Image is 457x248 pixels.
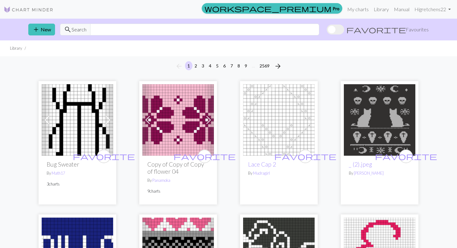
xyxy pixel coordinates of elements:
[406,26,429,33] span: Favourites
[375,151,437,161] span: favorite
[192,61,200,70] button: 2
[42,84,113,156] img: Bug Sweater
[298,149,312,163] button: favourite
[349,170,410,176] p: By
[272,61,284,71] button: Next
[47,161,108,168] h2: Bug Sweater
[344,84,415,156] img: _ (2).jpeg
[147,161,209,175] h2: Copy of Copy of Copy of flower 04
[147,177,209,183] p: By
[257,61,272,70] button: 2569
[274,62,282,70] i: Next
[391,3,412,16] a: Manual
[399,149,413,163] button: favourite
[206,61,214,70] button: 4
[142,116,214,122] a: flower 04
[202,3,342,14] a: Pro
[152,178,170,183] a: Panamoka
[73,150,135,163] i: favourite
[173,151,236,161] span: favorite
[344,116,415,122] a: _ (2).jpeg
[199,61,207,70] button: 3
[214,61,221,70] button: 5
[242,61,250,70] button: 9
[243,116,315,122] a: Lace Cap 2
[47,181,108,187] p: 3 charts
[253,171,270,176] a: Mudragirl
[221,61,228,70] button: 6
[64,25,72,34] span: search
[412,3,453,16] a: Higretchens22
[349,161,372,168] a: _ (2).jpeg
[73,151,135,161] span: favorite
[327,24,429,35] label: Show favourites
[228,61,235,70] button: 7
[371,3,391,16] a: Library
[10,45,22,51] li: Library
[274,150,336,163] i: favourite
[243,84,315,156] img: Lace Cap 2
[274,151,336,161] span: favorite
[375,150,437,163] i: favourite
[198,149,211,163] button: favourite
[274,62,282,71] span: arrow_forward
[72,26,86,33] span: Search
[28,24,55,35] button: New
[32,25,40,34] span: add
[235,61,242,70] button: 8
[248,170,310,176] p: By
[354,171,384,176] a: [PERSON_NAME]
[47,170,108,176] p: By
[42,116,113,122] a: Bug Sweater
[345,3,371,16] a: My charts
[97,149,111,163] button: favourite
[185,61,192,70] button: 1
[142,84,214,156] img: flower 04
[346,25,406,34] span: favorite
[173,61,284,71] nav: Page navigation
[4,6,53,13] img: Logo
[173,150,236,163] i: favourite
[205,4,331,13] span: workspace_premium
[52,171,65,176] a: Math17
[248,161,276,168] a: Lace Cap 2
[147,188,209,194] p: 9 charts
